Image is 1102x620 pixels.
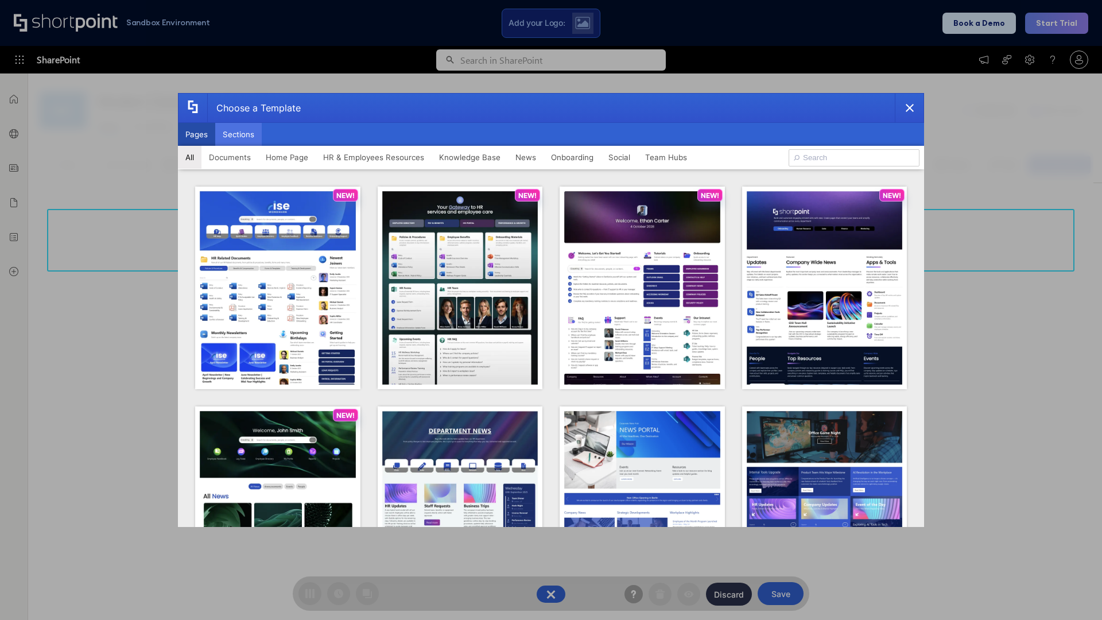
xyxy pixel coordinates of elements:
[178,93,924,527] div: template selector
[638,146,694,169] button: Team Hubs
[1045,565,1102,620] iframe: Chat Widget
[432,146,508,169] button: Knowledge Base
[215,123,262,146] button: Sections
[518,191,537,200] p: NEW!
[336,411,355,420] p: NEW!
[207,94,301,122] div: Choose a Template
[508,146,544,169] button: News
[883,191,901,200] p: NEW!
[601,146,638,169] button: Social
[544,146,601,169] button: Onboarding
[701,191,719,200] p: NEW!
[789,149,919,166] input: Search
[316,146,432,169] button: HR & Employees Resources
[201,146,258,169] button: Documents
[178,146,201,169] button: All
[258,146,316,169] button: Home Page
[336,191,355,200] p: NEW!
[178,123,215,146] button: Pages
